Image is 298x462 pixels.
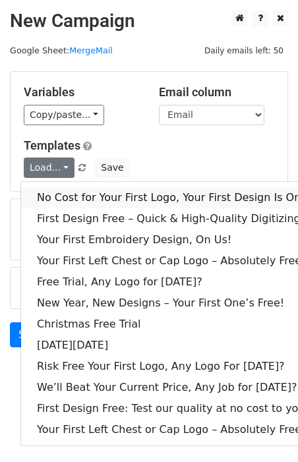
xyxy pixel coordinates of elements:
[10,322,53,347] a: Send
[24,158,74,178] a: Load...
[95,158,129,178] button: Save
[24,105,104,125] a: Copy/paste...
[69,45,113,55] a: MergeMail
[200,45,288,55] a: Daily emails left: 50
[10,10,288,32] h2: New Campaign
[24,138,80,152] a: Templates
[200,43,288,58] span: Daily emails left: 50
[159,85,274,100] h5: Email column
[10,45,113,55] small: Google Sheet:
[24,85,139,100] h5: Variables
